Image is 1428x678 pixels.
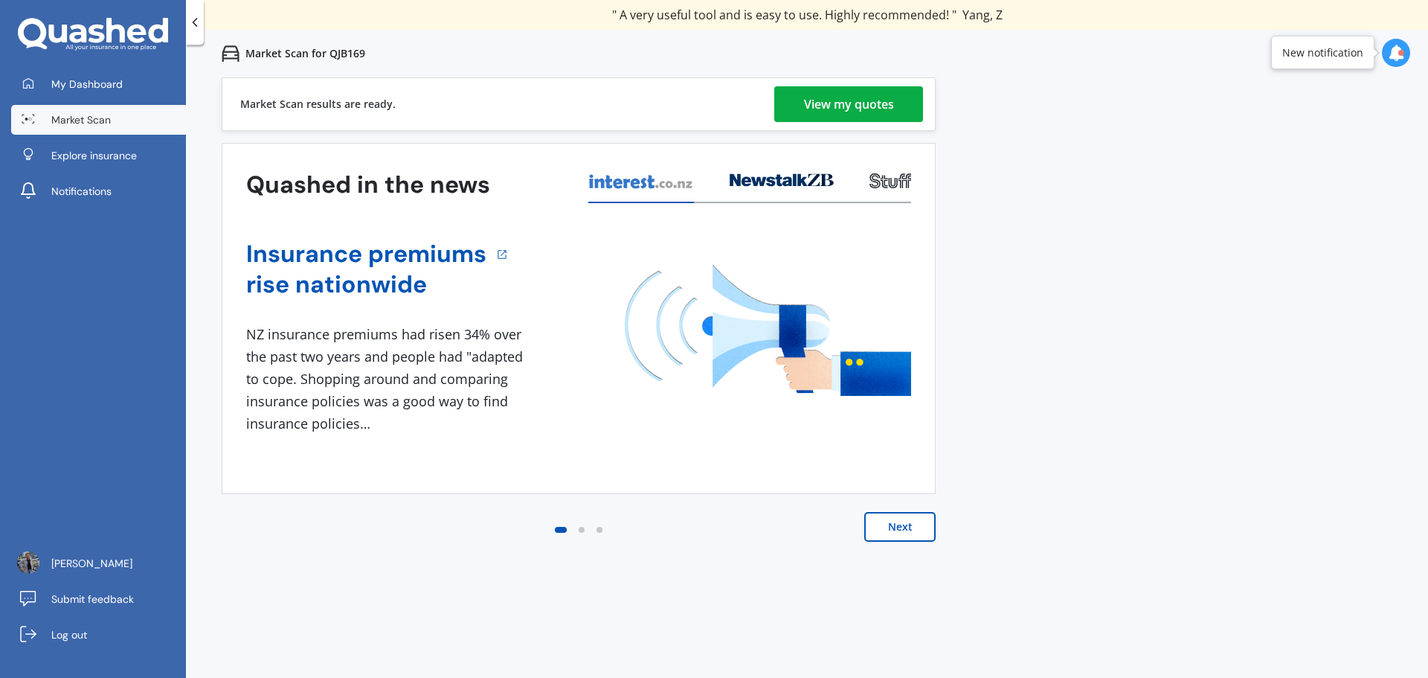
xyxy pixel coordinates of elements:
[245,46,365,61] p: Market Scan for QJB169
[11,549,186,578] a: [PERSON_NAME]
[51,148,137,163] span: Explore insurance
[246,170,490,200] h3: Quashed in the news
[51,592,134,607] span: Submit feedback
[11,584,186,614] a: Submit feedback
[864,512,936,542] button: Next
[11,620,186,650] a: Log out
[246,324,529,435] div: NZ insurance premiums had risen 34% over the past two years and people had "adapted to cope. Shop...
[222,45,239,63] img: car.f15378c7a67c060ca3f3.svg
[1282,45,1363,60] div: New notification
[246,239,486,269] a: Insurance premiums
[240,78,396,130] div: Market Scan results are ready.
[246,269,486,300] a: rise nationwide
[11,69,186,99] a: My Dashboard
[17,551,39,574] img: 7968afe15b02c6b35a9d14880c7aa849
[51,112,111,127] span: Market Scan
[51,77,123,92] span: My Dashboard
[51,184,112,199] span: Notifications
[51,556,132,571] span: [PERSON_NAME]
[625,264,911,396] img: media image
[51,627,87,642] span: Log out
[774,86,923,122] a: View my quotes
[11,105,186,135] a: Market Scan
[804,86,894,122] div: View my quotes
[11,176,186,206] a: Notifications
[11,141,186,170] a: Explore insurance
